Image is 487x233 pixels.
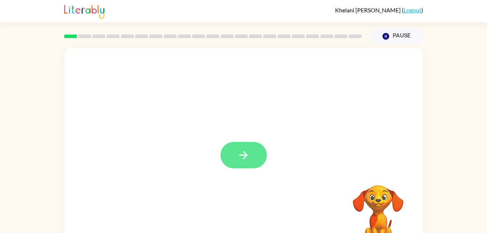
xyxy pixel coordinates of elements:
[64,3,104,19] img: Literably
[335,7,402,13] span: Khelani [PERSON_NAME]
[335,7,423,13] div: ( )
[404,7,421,13] a: Logout
[371,28,423,45] button: Pause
